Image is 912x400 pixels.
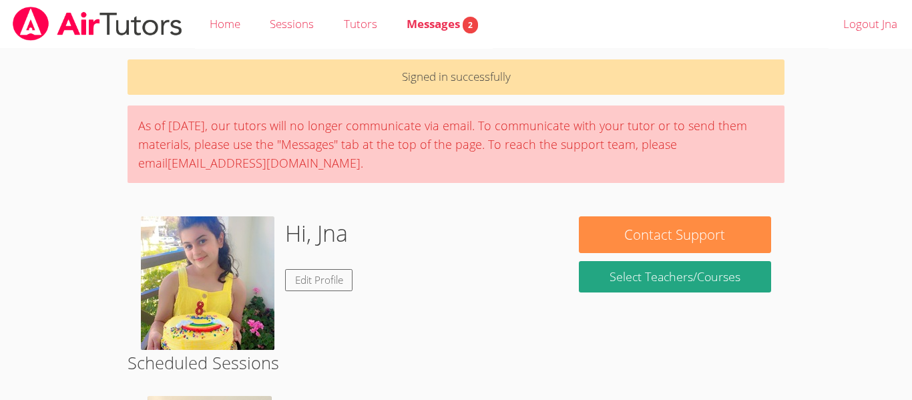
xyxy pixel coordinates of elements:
[579,216,771,253] button: Contact Support
[579,261,771,292] a: Select Teachers/Courses
[128,106,784,183] div: As of [DATE], our tutors will no longer communicate via email. To communicate with your tutor or ...
[285,216,348,250] h1: Hi, Jna
[128,350,784,375] h2: Scheduled Sessions
[141,216,274,350] img: IMG_3962.jpeg
[11,7,184,41] img: airtutors_banner-c4298cdbf04f3fff15de1276eac7730deb9818008684d7c2e4769d2f7ddbe033.png
[463,17,478,33] span: 2
[407,16,478,31] span: Messages
[128,59,784,95] p: Signed in successfully
[285,269,353,291] a: Edit Profile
